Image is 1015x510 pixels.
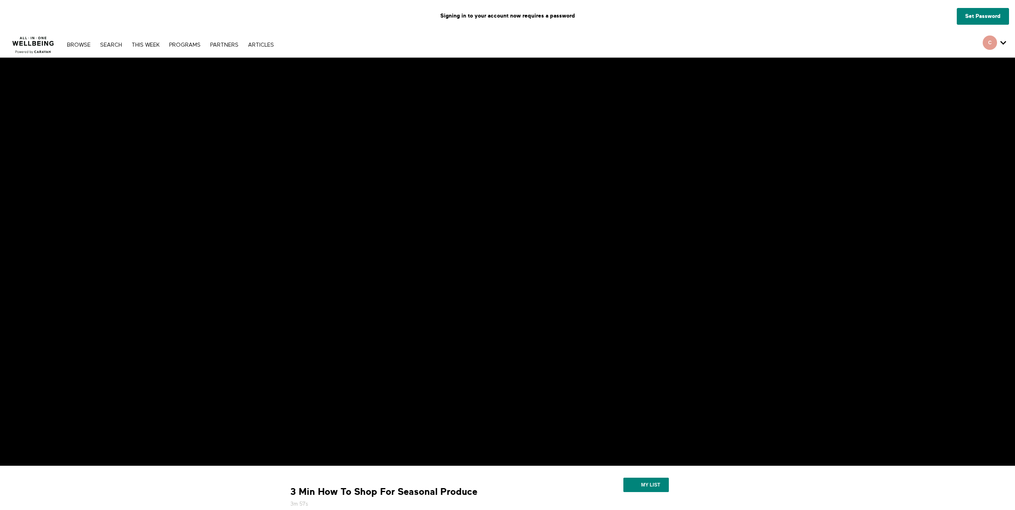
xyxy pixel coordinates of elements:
[206,42,242,48] a: PARTNERS
[977,32,1012,57] div: Secondary
[63,42,95,48] a: Browse
[957,8,1009,25] a: Set Password
[6,6,1009,26] p: Signing in to your account now requires a password
[244,42,278,48] a: ARTICLES
[96,42,126,48] a: Search
[290,500,558,508] h5: 3m 57s
[290,486,477,498] strong: 3 Min How To Shop For Seasonal Produce
[165,42,205,48] a: PROGRAMS
[623,478,668,492] button: My list
[9,31,57,55] img: CARAVAN
[63,41,278,49] nav: Primary
[128,42,164,48] a: THIS WEEK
